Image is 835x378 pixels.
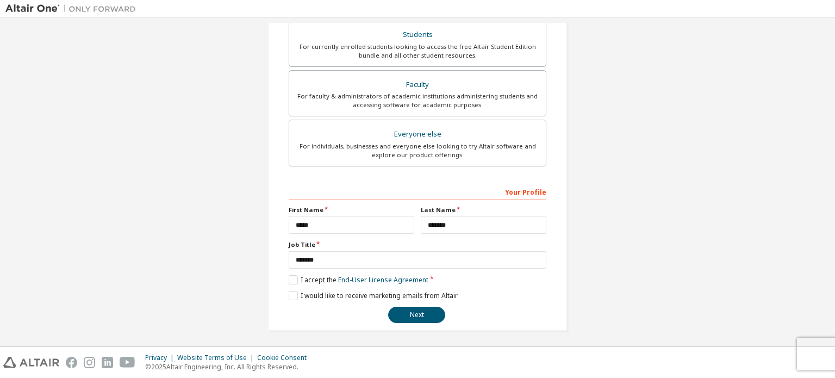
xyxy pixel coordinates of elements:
[296,92,539,109] div: For faculty & administrators of academic institutions administering students and accessing softwa...
[257,354,313,362] div: Cookie Consent
[3,357,59,368] img: altair_logo.svg
[120,357,135,368] img: youtube.svg
[388,307,445,323] button: Next
[296,27,539,42] div: Students
[289,291,458,300] label: I would like to receive marketing emails from Altair
[5,3,141,14] img: Altair One
[84,357,95,368] img: instagram.svg
[289,206,414,214] label: First Name
[289,183,546,200] div: Your Profile
[177,354,257,362] div: Website Terms of Use
[102,357,113,368] img: linkedin.svg
[338,275,428,284] a: End-User License Agreement
[289,275,428,284] label: I accept the
[296,77,539,92] div: Faculty
[145,354,177,362] div: Privacy
[145,362,313,371] p: © 2025 Altair Engineering, Inc. All Rights Reserved.
[296,127,539,142] div: Everyone else
[66,357,77,368] img: facebook.svg
[296,42,539,60] div: For currently enrolled students looking to access the free Altair Student Edition bundle and all ...
[421,206,546,214] label: Last Name
[289,240,546,249] label: Job Title
[296,142,539,159] div: For individuals, businesses and everyone else looking to try Altair software and explore our prod...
